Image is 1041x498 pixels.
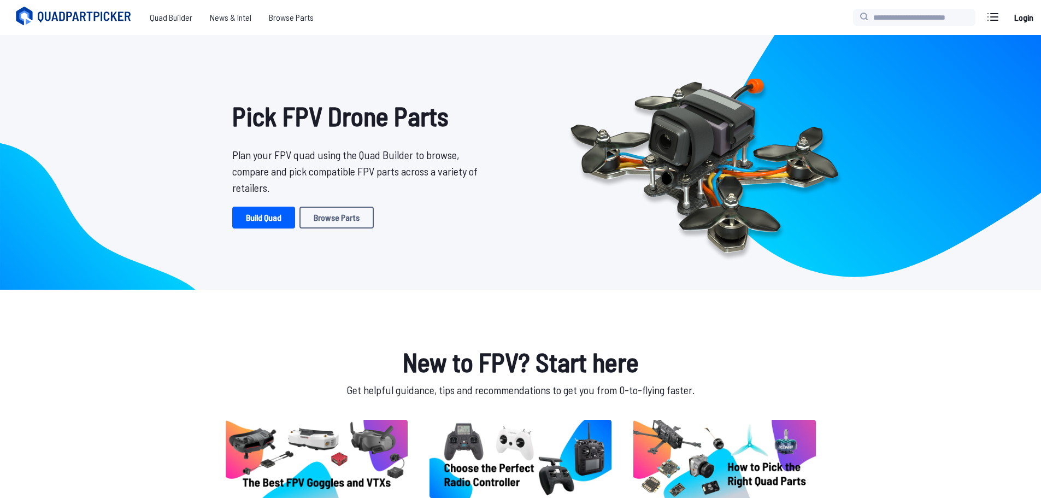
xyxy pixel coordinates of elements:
a: Quad Builder [141,7,201,28]
p: Plan your FPV quad using the Quad Builder to browse, compare and pick compatible FPV parts across... [232,147,486,196]
a: Browse Parts [299,207,374,229]
img: Quadcopter [547,53,862,272]
a: Login [1010,7,1037,28]
h1: New to FPV? Start here [224,342,818,382]
a: News & Intel [201,7,260,28]
img: image of post [226,420,408,498]
a: Build Quad [232,207,295,229]
a: Browse Parts [260,7,322,28]
img: image of post [633,420,815,498]
img: image of post [430,420,611,498]
h1: Pick FPV Drone Parts [232,96,486,136]
p: Get helpful guidance, tips and recommendations to get you from 0-to-flying faster. [224,382,818,398]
